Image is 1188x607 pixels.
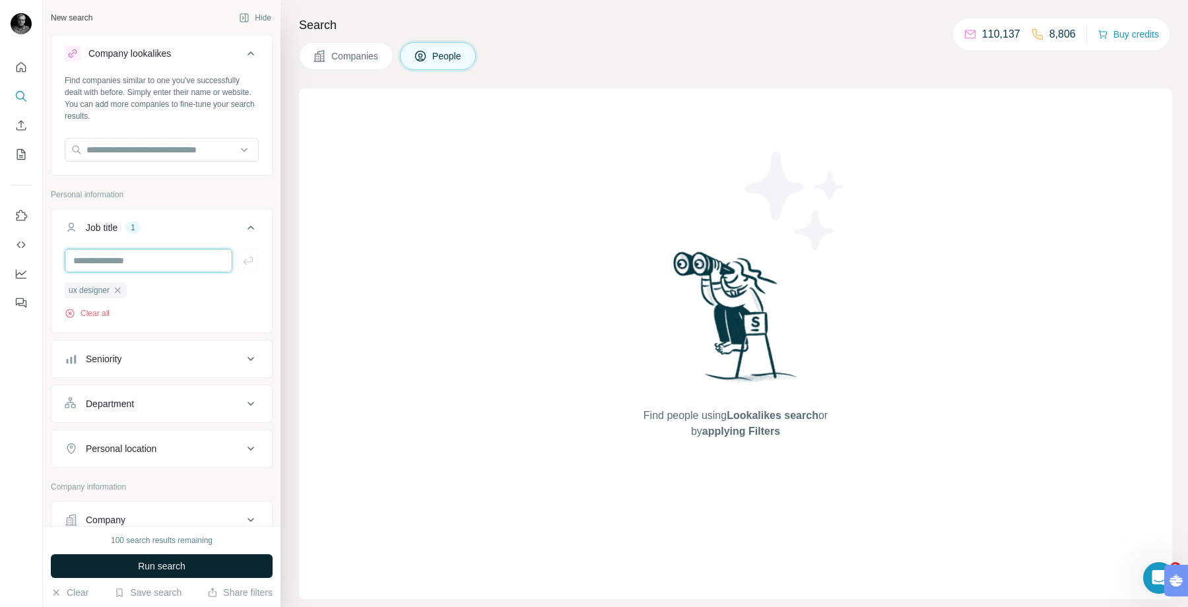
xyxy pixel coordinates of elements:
[86,442,156,455] div: Personal location
[86,221,117,234] div: Job title
[51,481,273,493] p: Company information
[69,284,110,296] span: ux designer
[982,26,1020,42] p: 110,137
[51,586,88,599] button: Clear
[630,408,841,439] span: Find people using or by
[88,47,171,60] div: Company lookalikes
[51,388,272,420] button: Department
[114,586,181,599] button: Save search
[432,49,463,63] span: People
[736,141,855,260] img: Surfe Illustration - Stars
[65,75,259,122] div: Find companies similar to one you've successfully dealt with before. Simply enter their name or w...
[51,343,272,375] button: Seniority
[51,433,272,464] button: Personal location
[230,8,280,28] button: Hide
[11,13,32,34] img: Avatar
[1098,25,1159,44] button: Buy credits
[86,397,134,410] div: Department
[702,426,780,437] span: applying Filters
[86,513,125,527] div: Company
[299,16,1172,34] h4: Search
[86,352,121,366] div: Seniority
[667,248,805,395] img: Surfe Illustration - Woman searching with binoculars
[11,233,32,257] button: Use Surfe API
[51,189,273,201] p: Personal information
[331,49,379,63] span: Companies
[207,586,273,599] button: Share filters
[11,291,32,315] button: Feedback
[11,262,32,286] button: Dashboard
[1049,26,1076,42] p: 8,806
[1170,562,1181,573] span: 1
[51,212,272,249] button: Job title1
[138,559,185,573] span: Run search
[51,504,272,536] button: Company
[727,410,818,421] span: Lookalikes search
[11,113,32,137] button: Enrich CSV
[125,222,141,234] div: 1
[11,55,32,79] button: Quick start
[11,143,32,166] button: My lists
[51,554,273,578] button: Run search
[1143,562,1175,594] iframe: Intercom live chat
[111,534,213,546] div: 100 search results remaining
[11,84,32,108] button: Search
[51,12,92,24] div: New search
[65,307,110,319] button: Clear all
[51,38,272,75] button: Company lookalikes
[11,204,32,228] button: Use Surfe on LinkedIn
